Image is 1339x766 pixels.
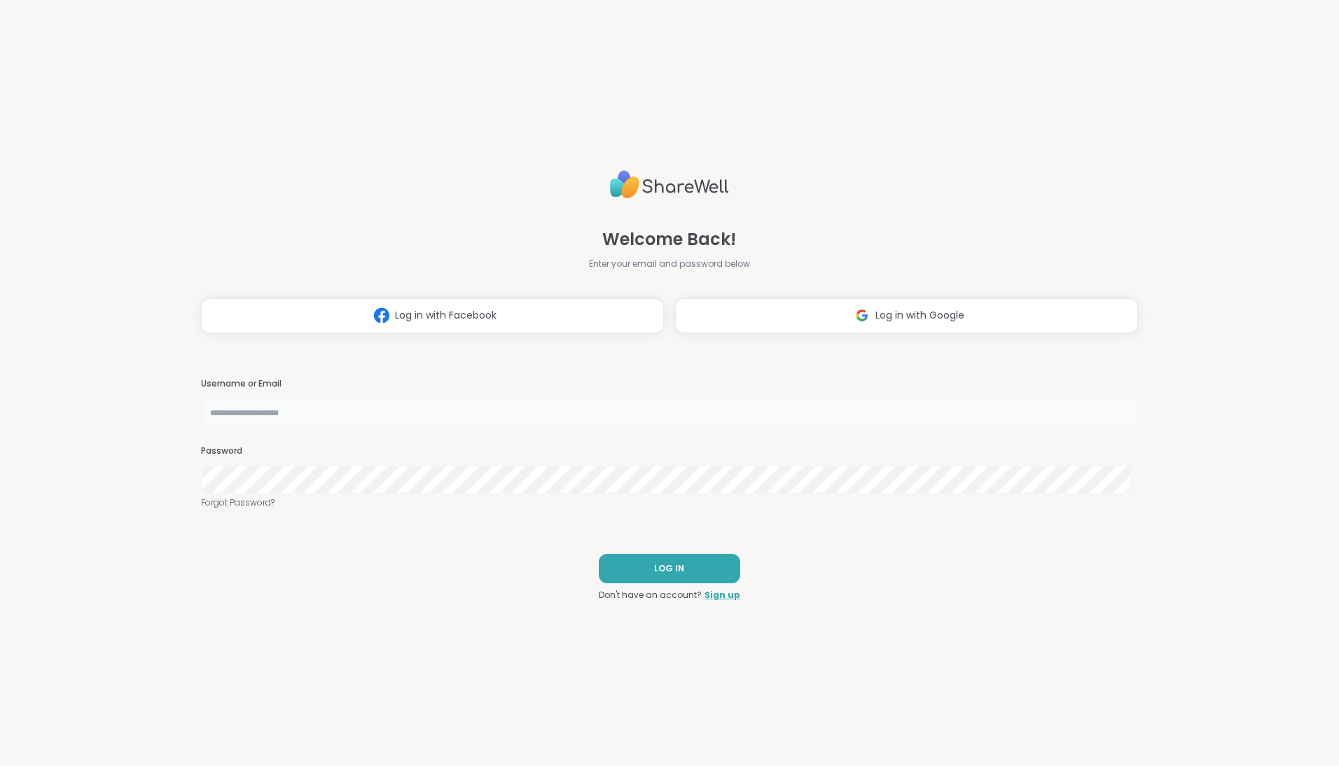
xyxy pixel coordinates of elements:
button: LOG IN [599,554,740,583]
span: Log in with Google [875,308,964,323]
h3: Password [201,445,1138,457]
h3: Username or Email [201,378,1138,390]
img: ShareWell Logo [610,165,729,204]
span: Log in with Facebook [395,308,497,323]
span: Enter your email and password below [589,258,750,270]
a: Forgot Password? [201,496,1138,509]
img: ShareWell Logomark [368,302,395,328]
button: Log in with Facebook [201,298,664,333]
span: Don't have an account? [599,589,702,601]
img: ShareWell Logomark [849,302,875,328]
span: LOG IN [654,562,684,575]
a: Sign up [705,589,740,601]
button: Log in with Google [675,298,1138,333]
span: Welcome Back! [602,227,736,252]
